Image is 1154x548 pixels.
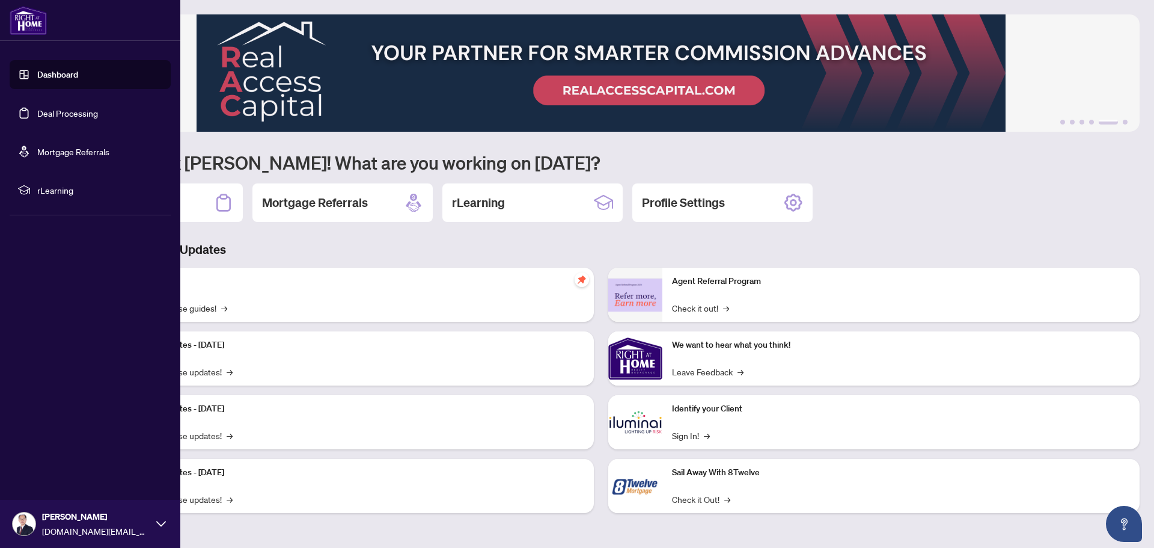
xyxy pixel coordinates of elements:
button: 1 [1060,120,1065,125]
a: Check it out!→ [672,301,729,315]
a: Leave Feedback→ [672,365,743,378]
h1: Welcome back [PERSON_NAME]! What are you working on [DATE]? [63,151,1140,174]
img: Sail Away With 8Twelve [608,459,662,513]
button: 4 [1089,120,1094,125]
span: [DOMAIN_NAME][EMAIL_ADDRESS][DOMAIN_NAME] [42,525,150,538]
button: Open asap [1106,506,1142,542]
a: Deal Processing [37,108,98,119]
button: 5 [1099,120,1118,125]
p: Agent Referral Program [672,275,1130,288]
p: Self-Help [126,275,584,288]
p: We want to hear what you think! [672,339,1130,352]
span: [PERSON_NAME] [42,510,150,523]
span: → [737,365,743,378]
p: Platform Updates - [DATE] [126,402,584,416]
p: Identify your Client [672,402,1130,416]
h2: Profile Settings [642,194,725,211]
p: Platform Updates - [DATE] [126,466,584,479]
span: rLearning [37,183,162,197]
span: → [724,493,730,506]
span: → [704,429,710,442]
img: Profile Icon [13,513,35,535]
a: Mortgage Referrals [37,146,109,157]
span: → [723,301,729,315]
a: Check it Out!→ [672,493,730,506]
button: 6 [1123,120,1128,125]
img: Identify your Client [608,395,662,449]
h2: Mortgage Referrals [262,194,368,211]
span: → [227,493,233,506]
span: pushpin [575,272,589,287]
h3: Brokerage & Industry Updates [63,241,1140,258]
a: Sign In!→ [672,429,710,442]
button: 3 [1079,120,1084,125]
img: Agent Referral Program [608,279,662,312]
span: → [221,301,227,315]
span: → [227,365,233,378]
img: logo [10,6,47,35]
a: Dashboard [37,69,78,80]
img: We want to hear what you think! [608,331,662,386]
span: → [227,429,233,442]
h2: rLearning [452,194,505,211]
button: 2 [1070,120,1075,125]
img: Slide 4 [63,14,1140,132]
p: Platform Updates - [DATE] [126,339,584,352]
p: Sail Away With 8Twelve [672,466,1130,479]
